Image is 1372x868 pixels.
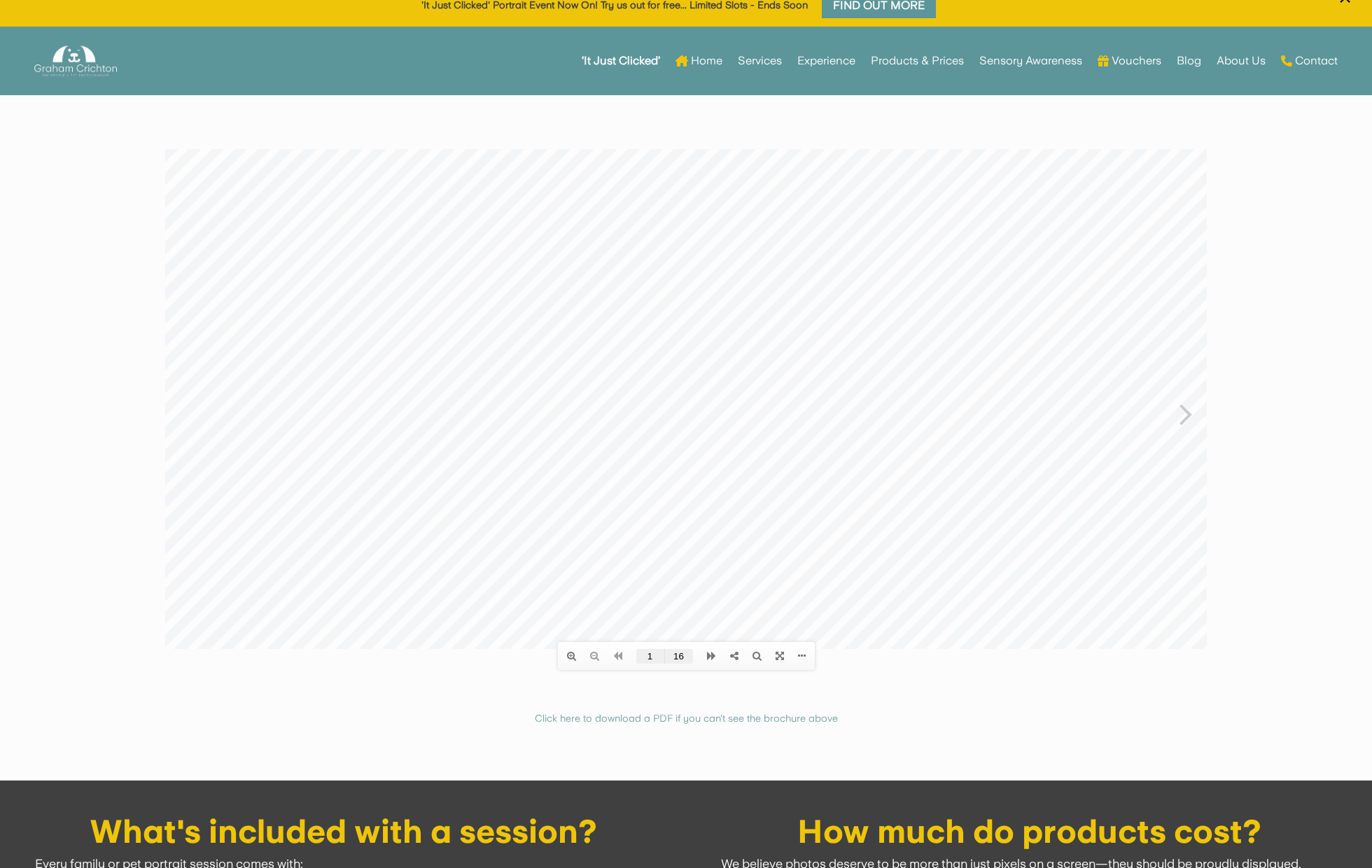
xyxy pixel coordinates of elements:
[738,34,782,88] a: Services
[1217,34,1266,88] a: About Us
[721,815,1337,855] h1: How much do products cost?
[35,815,651,855] h1: What's included with a session?
[582,34,660,88] a: ‘It Just Clicked’
[165,149,1207,677] iframe: View
[402,502,411,512] i: Zoom in
[582,56,660,66] strong: ‘It Just Clicked’
[797,34,855,88] a: Experience
[471,500,500,514] input: 1
[500,500,528,514] input: 1
[34,42,117,80] img: Graham Crichton Photography Logo
[1177,34,1201,88] a: Blog
[535,713,838,724] a: Click here to download a PDF if you can't see the brochure above
[633,502,640,512] i: More
[1014,246,1028,282] i: Next page
[1281,34,1338,88] a: Contact
[610,502,619,512] i: Full screen
[542,502,551,512] i: Next page
[675,34,722,88] a: Home
[871,34,964,88] a: Products & Prices
[565,502,573,512] i: Share
[587,502,596,512] i: Search
[1098,34,1161,88] a: Vouchers
[979,34,1082,88] a: Sensory Awareness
